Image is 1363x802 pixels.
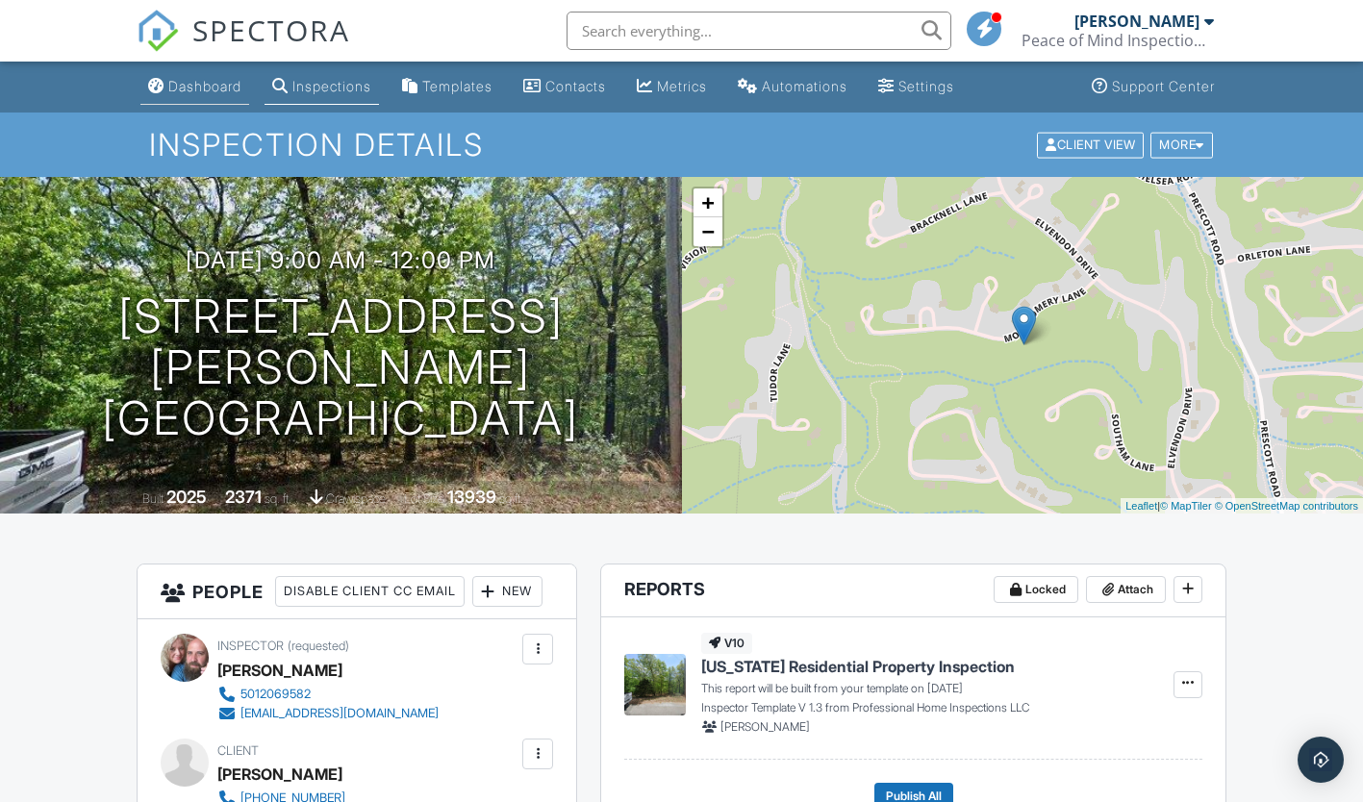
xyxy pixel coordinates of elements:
input: Search everything... [567,12,951,50]
span: sq.ft. [499,491,523,506]
a: Settings [871,69,962,105]
div: Inspections [292,78,371,94]
a: SPECTORA [137,26,350,66]
a: Dashboard [140,69,249,105]
span: SPECTORA [192,10,350,50]
h3: People [138,564,576,619]
div: | [1121,498,1363,514]
span: Inspector [217,639,284,653]
h1: Inspection Details [149,128,1215,162]
a: Zoom in [694,188,722,217]
span: crawlspace [326,491,386,506]
a: Leaflet [1125,500,1157,512]
a: Metrics [629,69,715,105]
a: Contacts [516,69,614,105]
div: Peace of Mind Inspections LLC [1022,31,1214,50]
h1: [STREET_ADDRESS][PERSON_NAME] [GEOGRAPHIC_DATA] [31,291,651,443]
div: Open Intercom Messenger [1298,737,1344,783]
a: Templates [394,69,500,105]
a: Inspections [265,69,379,105]
div: 5012069582 [240,687,311,702]
div: Automations [762,78,847,94]
span: Built [142,491,164,506]
a: Client View [1035,137,1148,151]
div: [PERSON_NAME] [217,760,342,789]
a: Zoom out [694,217,722,246]
a: © OpenStreetMap contributors [1215,500,1358,512]
div: Disable Client CC Email [275,576,465,607]
div: Contacts [545,78,606,94]
a: Support Center [1084,69,1223,105]
div: 2025 [166,487,207,507]
span: Lot Size [404,491,444,506]
div: [PERSON_NAME] [217,656,342,685]
div: Support Center [1112,78,1215,94]
div: Metrics [657,78,707,94]
div: 13939 [447,487,496,507]
a: [EMAIL_ADDRESS][DOMAIN_NAME] [217,704,439,723]
div: [EMAIL_ADDRESS][DOMAIN_NAME] [240,706,439,721]
div: More [1150,132,1213,158]
div: New [472,576,543,607]
a: © MapTiler [1160,500,1212,512]
div: Templates [422,78,492,94]
div: Dashboard [168,78,241,94]
div: Settings [898,78,954,94]
span: Client [217,743,259,758]
div: Client View [1037,132,1144,158]
span: sq. ft. [265,491,291,506]
a: Automations (Basic) [730,69,855,105]
div: [PERSON_NAME] [1074,12,1199,31]
span: (requested) [288,639,349,653]
div: 2371 [225,487,262,507]
h3: [DATE] 9:00 am - 12:00 pm [186,247,495,273]
img: The Best Home Inspection Software - Spectora [137,10,179,52]
a: 5012069582 [217,685,439,704]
